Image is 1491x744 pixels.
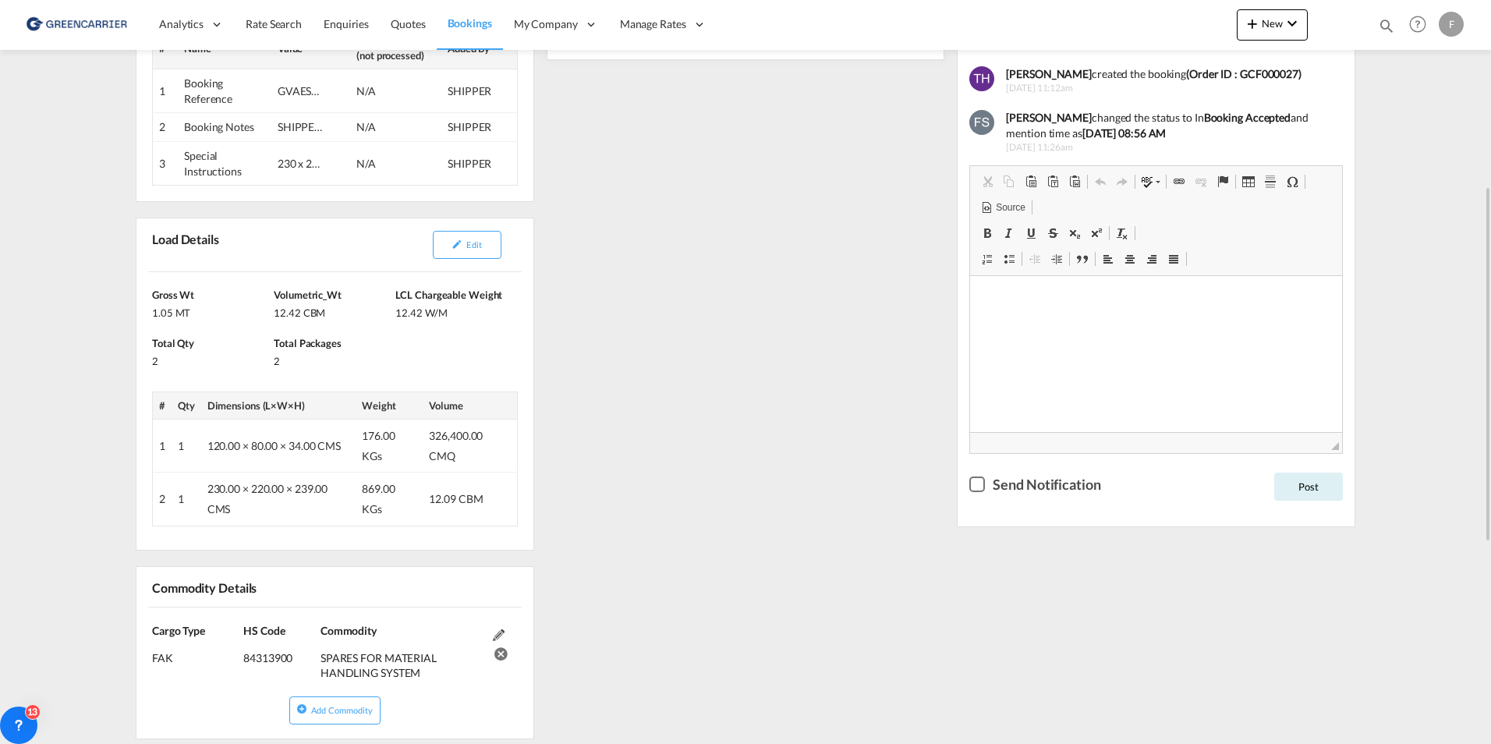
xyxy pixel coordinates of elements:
[278,83,324,99] div: GVAES2509450
[993,475,1100,494] div: Send Notification
[1238,172,1259,192] a: Table
[153,142,179,186] td: 3
[976,249,998,269] a: Insert/Remove Numbered List
[976,223,998,243] a: Bold (Ctrl+B)
[514,16,578,32] span: My Company
[1006,67,1092,80] b: [PERSON_NAME]
[296,703,307,714] md-icon: icon-plus-circle
[148,573,331,601] div: Commodity Details
[1111,223,1133,243] a: Remove Format
[1190,172,1212,192] a: Unlink
[1064,223,1085,243] a: Subscript
[1259,172,1281,192] a: Insert Horizontal Line
[152,289,194,301] span: Gross Wt
[1006,66,1331,82] div: created the booking
[998,223,1020,243] a: Italic (Ctrl+I)
[1006,111,1092,124] b: [PERSON_NAME]
[274,337,342,349] span: Total Packages
[1283,14,1302,33] md-icon: icon-chevron-down
[1046,249,1068,269] a: Increase Indent
[153,113,179,142] td: 2
[152,302,270,320] div: 1.05 MT
[152,350,270,368] div: 2
[391,17,425,30] span: Quotes
[1042,223,1064,243] a: Strikethrough
[152,337,194,349] span: Total Qty
[395,302,513,320] div: 12.42 W/M
[969,110,994,135] img: sxO3lwAAAAZJREFUAwA3YOeX7B0DmgAAAABJRU5ErkJggg==
[356,119,403,135] div: N/A
[1212,172,1234,192] a: Anchor
[433,231,501,259] button: icon-pencilEdit
[153,69,179,113] td: 1
[356,83,403,99] div: N/A
[998,249,1020,269] a: Insert/Remove Bulleted List
[178,113,271,142] td: Booking Notes
[178,142,271,186] td: Special Instructions
[324,17,369,30] span: Enquiries
[976,197,1029,218] a: Source
[1378,17,1395,34] md-icon: icon-magnify
[970,276,1342,432] iframe: Editor, editor2
[148,225,225,265] div: Load Details
[1042,172,1064,192] a: Paste as plain text (Ctrl+Shift+V)
[1439,12,1464,37] div: F
[1020,223,1042,243] a: Underline (Ctrl+U)
[1006,82,1331,95] span: [DATE] 11:12am
[1020,172,1042,192] a: Paste (Ctrl+V)
[356,391,423,419] th: Weight
[153,391,172,419] th: #
[178,69,271,113] td: Booking Reference
[278,119,324,135] div: SHIPPER: ACTIW
[1089,172,1111,192] a: Undo (Ctrl+Z)
[172,473,201,526] td: 1
[1119,249,1141,269] a: Center
[356,156,403,172] div: N/A
[243,639,317,666] div: 84313900
[1111,172,1133,192] a: Redo (Ctrl+Y)
[1274,473,1343,501] button: Post
[423,391,517,419] th: Volume
[441,142,517,186] td: SHIPPER
[1204,111,1291,124] b: Booking Accepted
[1404,11,1431,37] span: Help
[1237,9,1308,41] button: icon-plus 400-fgNewicon-chevron-down
[1281,172,1303,192] a: Insert Special Character
[1064,172,1085,192] a: Paste from Word
[448,16,492,30] span: Bookings
[274,302,391,320] div: 12.42 CBM
[274,350,391,368] div: 2
[321,639,485,681] div: SPARES FOR MATERIAL HANDLING SYSTEM
[1097,249,1119,269] a: Align Left
[152,624,205,637] span: Cargo Type
[1137,172,1164,192] a: Spell Check As You Type
[153,420,172,473] td: 1
[1186,67,1302,80] b: (Order ID : GCF000027)
[466,239,481,250] span: Edit
[1163,249,1185,269] a: Justify
[1243,14,1262,33] md-icon: icon-plus 400-fg
[620,16,686,32] span: Manage Rates
[246,17,302,30] span: Rate Search
[998,172,1020,192] a: Copy (Ctrl+C)
[321,624,377,637] span: Commodity
[23,7,129,42] img: 176147708aff11ef8735f72d97dca5a8.png
[441,69,517,113] td: SHIPPER
[429,429,483,462] span: 326,400.00 CMQ
[207,439,341,452] span: 120.00 × 80.00 × 34.00 CMS
[1082,126,1167,140] b: [DATE] 08:56 AM
[1085,223,1107,243] a: Superscript
[274,289,342,301] span: Volumetric_Wt
[278,156,324,172] div: 230 x 220 x 239, 869 kg NON-STACKABLE
[969,66,994,91] img: 80lMbG3v2gAAAABJRU5ErkJggg==
[1006,141,1331,154] span: [DATE] 11:26am
[311,705,373,715] span: Add Commodity
[441,113,517,142] td: SHIPPER
[159,16,204,32] span: Analytics
[1378,17,1395,41] div: icon-magnify
[1404,11,1439,39] div: Help
[969,473,1100,494] md-checkbox: Checkbox No Ink
[493,629,505,641] md-icon: Edit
